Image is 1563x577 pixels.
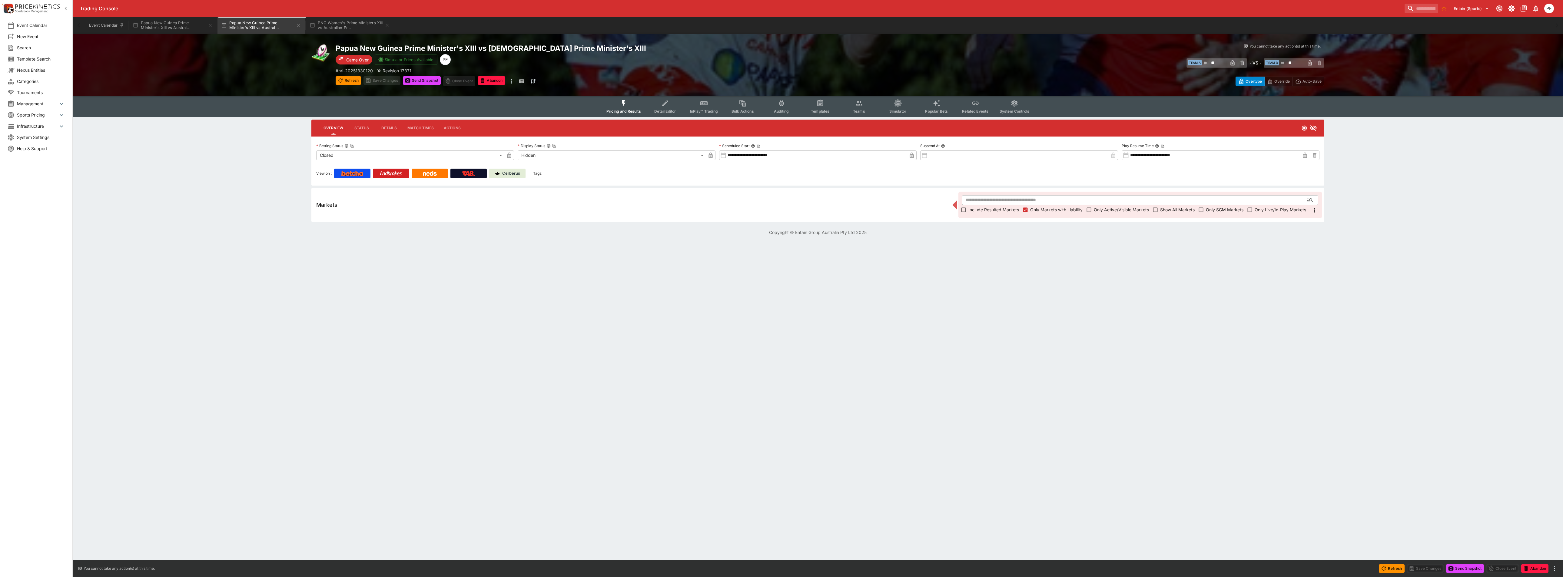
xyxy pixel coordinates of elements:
[375,121,403,135] button: Details
[1000,109,1029,114] span: System Controls
[84,566,155,571] p: You cannot take any action(s) at this time.
[1305,195,1316,206] button: Open
[440,54,451,65] div: Peter Fairgrieve
[1542,2,1556,15] button: Peter Fairgrieve
[129,17,216,34] button: Papua New Guinea Prime Minister's XIII vs Austral...
[1544,4,1554,13] div: Peter Fairgrieve
[1030,206,1083,213] span: Only Markets with Liability
[17,45,65,51] span: Search
[17,89,65,96] span: Tournaments
[1160,206,1195,213] span: Show All Markets
[17,101,58,107] span: Management
[17,67,65,73] span: Nexus Entities
[346,57,369,63] p: Game Over
[2,2,14,15] img: PriceKinetics Logo
[17,123,58,129] span: Infrastructure
[15,10,48,13] img: Sportsbook Management
[1255,206,1306,213] span: Only Live/In-Play Markets
[17,145,65,152] span: Help & Support
[1379,564,1404,573] button: Refresh
[719,143,750,148] p: Scheduled Start
[17,112,58,118] span: Sports Pricing
[495,171,500,176] img: Cerberus
[1518,3,1529,14] button: Documentation
[80,5,1402,12] div: Trading Console
[889,109,906,114] span: Simulator
[316,169,332,178] label: View on :
[920,143,940,148] p: Suspend At
[17,22,65,28] span: Event Calendar
[306,17,393,34] button: PNG Women's Prime Ministers XIII vs Australian Pr...
[1439,4,1449,13] button: No Bookmarks
[478,77,505,83] span: Mark an event as closed and abandoned.
[311,44,331,63] img: rugby_league.png
[344,144,349,148] button: Betting StatusCopy To Clipboard
[1310,124,1317,132] svg: Hidden
[336,76,361,85] button: Refresh
[375,54,437,65] button: Simulator Prices Available
[1293,77,1324,86] button: Auto-Save
[383,68,411,74] p: Revision 17371
[341,171,363,176] img: Betcha
[336,44,830,53] h2: Copy To Clipboard
[1264,77,1293,86] button: Override
[654,109,676,114] span: Detail Editor
[1450,4,1493,13] button: Select Tenant
[316,150,504,160] div: Closed
[1236,77,1265,86] button: Overtype
[17,78,65,84] span: Categories
[508,76,515,86] button: more
[533,169,542,178] label: Tags:
[1311,206,1318,214] svg: More
[1446,564,1484,573] button: Send Snapshot
[1405,4,1438,13] input: search
[1265,60,1279,65] span: Team B
[1246,78,1262,84] p: Overtype
[602,96,1034,117] div: Event type filters
[350,144,354,148] button: Copy To Clipboard
[811,109,829,114] span: Templates
[518,150,706,160] div: Hidden
[546,144,551,148] button: Display StatusCopy To Clipboard
[1506,3,1517,14] button: Toggle light/dark mode
[316,143,343,148] p: Betting Status
[1094,206,1149,213] span: Only Active/Visible Markets
[732,109,754,114] span: Bulk Actions
[1155,144,1159,148] button: Play Resume TimeCopy To Clipboard
[1521,565,1548,571] span: Mark an event as closed and abandoned.
[319,121,348,135] button: Overview
[85,17,128,34] button: Event Calendar
[502,170,520,176] p: Cerberus
[17,56,65,62] span: Template Search
[403,76,441,85] button: Send Snapshot
[1188,60,1202,65] span: Team A
[774,109,789,114] span: Auditing
[968,206,1019,213] span: Include Resulted Markets
[1302,78,1322,84] p: Auto-Save
[217,17,305,34] button: Papua New Guinea Prime Minister's XIII vs Austral...
[1301,125,1307,131] svg: Closed
[1521,564,1548,573] button: Abandon
[73,229,1563,236] p: Copyright © Entain Group Australia Pty Ltd 2025
[403,121,439,135] button: Match Times
[439,121,466,135] button: Actions
[478,76,505,85] button: Abandon
[1206,206,1243,213] span: Only SGM Markets
[853,109,865,114] span: Teams
[606,109,641,114] span: Pricing and Results
[17,33,65,40] span: New Event
[552,144,556,148] button: Copy To Clipboard
[489,169,526,178] a: Cerberus
[1530,3,1541,14] button: Notifications
[941,144,945,148] button: Suspend At
[316,201,337,208] h5: Markets
[17,134,65,140] span: System Settings
[1274,78,1290,84] p: Override
[1160,144,1165,148] button: Copy To Clipboard
[1494,3,1505,14] button: Connected to PK
[380,171,402,176] img: Ladbrokes
[15,4,60,9] img: PriceKinetics
[462,171,475,176] img: TabNZ
[1249,44,1321,49] p: You cannot take any action(s) at this time.
[756,144,761,148] button: Copy To Clipboard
